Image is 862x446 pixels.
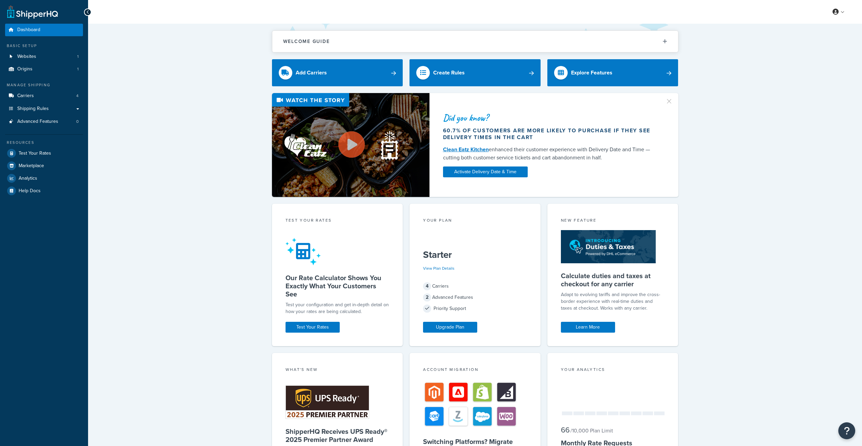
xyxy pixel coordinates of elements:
div: Manage Shipping [5,82,83,88]
div: Did you know? [443,113,657,122]
a: Dashboard [5,24,83,36]
span: 4 [76,93,79,99]
span: 4 [423,282,431,290]
li: Websites [5,50,83,63]
a: Origins1 [5,63,83,75]
div: Test your rates [286,217,390,225]
span: 1 [77,54,79,60]
a: Shipping Rules [5,103,83,115]
a: Carriers4 [5,90,83,102]
a: Help Docs [5,185,83,197]
div: Basic Setup [5,43,83,49]
div: Resources [5,140,83,146]
span: Help Docs [19,188,41,194]
a: Websites1 [5,50,83,63]
div: Your Analytics [561,366,665,374]
div: 60.7% of customers are more likely to purchase if they see delivery times in the cart [443,127,657,141]
a: Activate Delivery Date & Time [443,166,528,177]
div: New Feature [561,217,665,225]
h5: Calculate duties and taxes at checkout for any carrier [561,272,665,288]
span: Test Your Rates [19,151,51,156]
small: / 10,000 Plan Limit [570,427,613,434]
span: Advanced Features [17,119,58,125]
a: Add Carriers [272,59,403,86]
span: Analytics [19,176,37,181]
button: Welcome Guide [272,31,678,52]
h5: Starter [423,249,527,260]
span: 1 [77,66,79,72]
div: Create Rules [433,68,465,77]
img: Video thumbnail [272,93,429,197]
span: Marketplace [19,163,44,169]
li: Advanced Features [5,115,83,128]
p: Adapt to evolving tariffs and improve the cross-border experience with real-time duties and taxes... [561,291,665,312]
div: Add Carriers [296,68,327,77]
li: Carriers [5,90,83,102]
span: Carriers [17,93,34,99]
div: Advanced Features [423,293,527,302]
button: Open Resource Center [838,422,855,439]
a: Learn More [561,322,615,333]
div: Carriers [423,282,527,291]
h2: Welcome Guide [283,39,330,44]
span: Websites [17,54,36,60]
div: enhanced their customer experience with Delivery Date and Time — cutting both customer service ti... [443,146,657,162]
div: Account Migration [423,366,527,374]
a: Upgrade Plan [423,322,477,333]
div: What's New [286,366,390,374]
h5: ShipperHQ Receives UPS Ready® 2025 Premier Partner Award [286,427,390,444]
a: View Plan Details [423,265,455,271]
span: Origins [17,66,33,72]
a: Explore Features [547,59,678,86]
span: Dashboard [17,27,40,33]
a: Create Rules [409,59,541,86]
div: Priority Support [423,304,527,313]
div: Explore Features [571,68,612,77]
a: Advanced Features0 [5,115,83,128]
a: Test Your Rates [286,322,340,333]
li: Origins [5,63,83,75]
a: Analytics [5,172,83,184]
span: 2 [423,293,431,302]
span: 0 [76,119,79,125]
span: Shipping Rules [17,106,49,112]
a: Test Your Rates [5,147,83,159]
span: 66 [561,424,570,436]
a: Marketplace [5,160,83,172]
div: Test your configuration and get in-depth detail on how your rates are being calculated. [286,302,390,315]
h5: Our Rate Calculator Shows You Exactly What Your Customers See [286,274,390,298]
a: Clean Eatz Kitchen [443,146,489,153]
div: Your Plan [423,217,527,225]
